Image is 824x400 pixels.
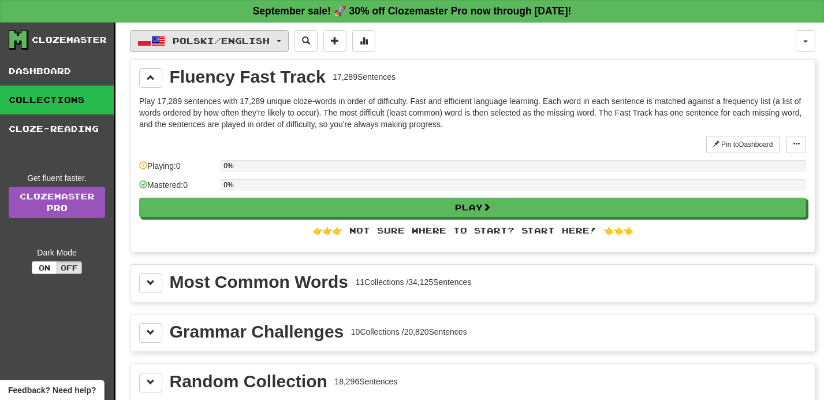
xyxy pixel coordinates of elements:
span: Polski / English [173,36,270,46]
strong: September sale! 🚀 30% off Clozemaster Pro now through [DATE]! [253,5,572,17]
div: Most Common Words [170,273,348,291]
button: Play [139,198,806,217]
div: Fluency Fast Track [170,68,326,86]
div: 18,296 Sentences [334,376,397,387]
button: Search sentences [294,30,318,52]
button: Polski/English [130,30,289,52]
div: Clozemaster [32,34,107,46]
a: ClozemasterPro [9,187,105,218]
div: Playing: 0 [139,160,214,179]
div: 17,289 Sentences [333,71,396,83]
p: Play 17,289 sentences with 17,289 unique cloze-words in order of difficulty. Fast and efficient l... [139,95,806,130]
div: Mastered: 0 [139,179,214,198]
div: 11 Collections / 34,125 Sentences [355,276,471,288]
span: Open feedback widget [8,384,96,396]
button: Off [57,261,82,274]
button: Pin toDashboard [706,136,780,153]
div: Get fluent faster. [9,172,105,184]
div: 10 Collections / 20,820 Sentences [351,326,467,338]
div: Random Collection [170,373,327,390]
div: Grammar Challenges [170,323,344,340]
button: On [32,261,57,274]
button: More stats [352,30,375,52]
div: Dark Mode [9,247,105,258]
button: Add sentence to collection [323,30,346,52]
div: 👉👉👉 Not sure where to start? Start here! 👈👈👈 [139,225,806,236]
